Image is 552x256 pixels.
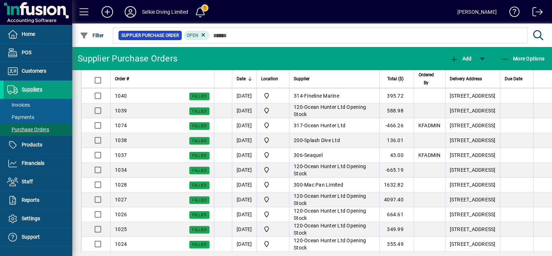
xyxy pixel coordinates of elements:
td: [DATE] [232,163,256,178]
span: Filled [192,124,207,128]
span: Ocean Hunter Ltd Opening Stock [294,223,366,236]
td: - [289,89,379,103]
span: Shop [261,210,285,219]
button: Add [96,5,119,18]
span: Ocean Hunter Ltd [304,123,345,128]
span: Ocean Hunter Ltd Opening Stock [294,208,366,221]
span: 314 [294,93,303,99]
td: 136.01 [379,133,414,148]
span: 1027 [115,197,127,202]
span: Products [22,142,42,148]
span: Shop [261,136,285,145]
td: - [289,103,379,118]
span: Support [22,234,40,240]
td: - [289,163,379,178]
span: Open [187,33,198,38]
td: [DATE] [232,178,256,192]
span: Suppliers [22,86,42,92]
td: [DATE] [232,133,256,148]
span: POS [22,50,31,55]
td: 588.98 [379,103,414,118]
span: Total ($) [387,75,404,83]
span: Filled [192,138,207,143]
span: 1040 [115,93,127,99]
div: Order # [115,75,210,83]
span: Supplier [294,75,310,83]
span: Ocean Hunter Ltd Opening Stock [294,163,366,176]
span: Financials [22,160,44,166]
div: Date [237,75,252,83]
span: 200 [294,137,303,143]
span: More Options [501,56,545,61]
span: 120 [294,223,303,229]
td: - [289,222,379,237]
td: - [289,118,379,133]
span: Customers [22,68,46,74]
span: Shop [261,240,285,248]
a: Financials [4,154,72,172]
span: Order # [115,75,129,83]
td: - [289,237,379,252]
td: - [289,148,379,163]
a: Home [4,25,72,43]
a: Customers [4,62,72,80]
span: 300 [294,182,303,188]
span: 1037 [115,152,127,158]
span: 120 [294,163,303,169]
span: Shop [261,151,285,159]
span: Ocean Hunter Ltd Opening Stock [294,238,366,251]
mat-chip: Completion Status: Open [184,31,210,40]
span: 120 [294,238,303,243]
a: Support [4,228,72,246]
td: [STREET_ADDRESS] [445,103,500,118]
td: [STREET_ADDRESS] [445,207,500,222]
td: [DATE] [232,222,256,237]
td: - [289,178,379,192]
span: Filter [80,33,104,38]
span: Shop [261,166,285,174]
button: Profile [119,5,142,18]
div: Selkie Diving Limited [142,6,189,18]
td: [STREET_ADDRESS] [445,222,500,237]
span: Location [261,75,278,83]
button: Filter [78,29,106,42]
span: Mac Pan Limited [304,182,343,188]
span: 120 [294,193,303,199]
span: Ordered By [418,71,434,87]
td: 395.72 [379,89,414,103]
td: 4097.40 [379,192,414,207]
a: Products [4,136,72,154]
div: Supplier Purchase Orders [78,53,177,64]
a: Invoices [4,99,72,111]
span: KFADMIN [418,123,441,128]
td: - [289,207,379,222]
td: 349.99 [379,222,414,237]
span: 1026 [115,212,127,217]
td: 1632.82 [379,178,414,192]
span: Shop [261,106,285,115]
span: Filled [192,227,207,232]
span: Payments [7,114,34,120]
span: Home [22,31,35,37]
span: Due Date [505,75,522,83]
a: Payments [4,111,72,123]
td: [DATE] [232,103,256,118]
span: Reports [22,197,39,203]
td: [DATE] [232,207,256,222]
span: 317 [294,123,303,128]
span: Filled [192,153,207,158]
div: Supplier [294,75,375,83]
span: Filled [192,198,207,202]
span: Ocean Hunter Ltd Opening Stock [294,193,366,206]
span: 1034 [115,167,127,173]
td: [DATE] [232,237,256,252]
td: 664.61 [379,207,414,222]
a: POS [4,44,72,62]
button: Add [448,52,473,65]
a: Purchase Orders [4,123,72,136]
span: Settings [22,216,40,221]
span: 1024 [115,241,127,247]
td: 355.49 [379,237,414,252]
span: Filled [192,183,207,188]
span: Fineline Marine [304,93,339,99]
